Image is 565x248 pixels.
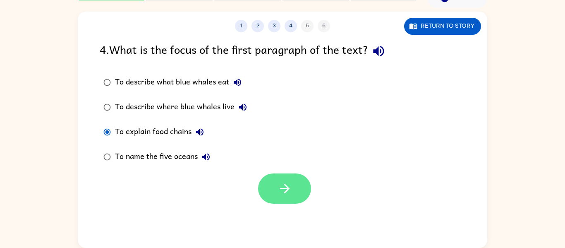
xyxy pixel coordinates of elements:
button: To name the five oceans [198,149,214,165]
button: To describe where blue whales live [235,99,251,116]
div: To explain food chains [115,124,208,140]
button: 4 [285,20,297,32]
div: To describe what blue whales eat [115,74,246,91]
button: Return to story [404,18,481,35]
div: To describe where blue whales live [115,99,251,116]
button: To explain food chains [192,124,208,140]
div: To name the five oceans [115,149,214,165]
button: 3 [268,20,280,32]
button: 1 [235,20,247,32]
button: 2 [251,20,264,32]
div: 4 . What is the focus of the first paragraph of the text? [100,41,465,62]
button: To describe what blue whales eat [229,74,246,91]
